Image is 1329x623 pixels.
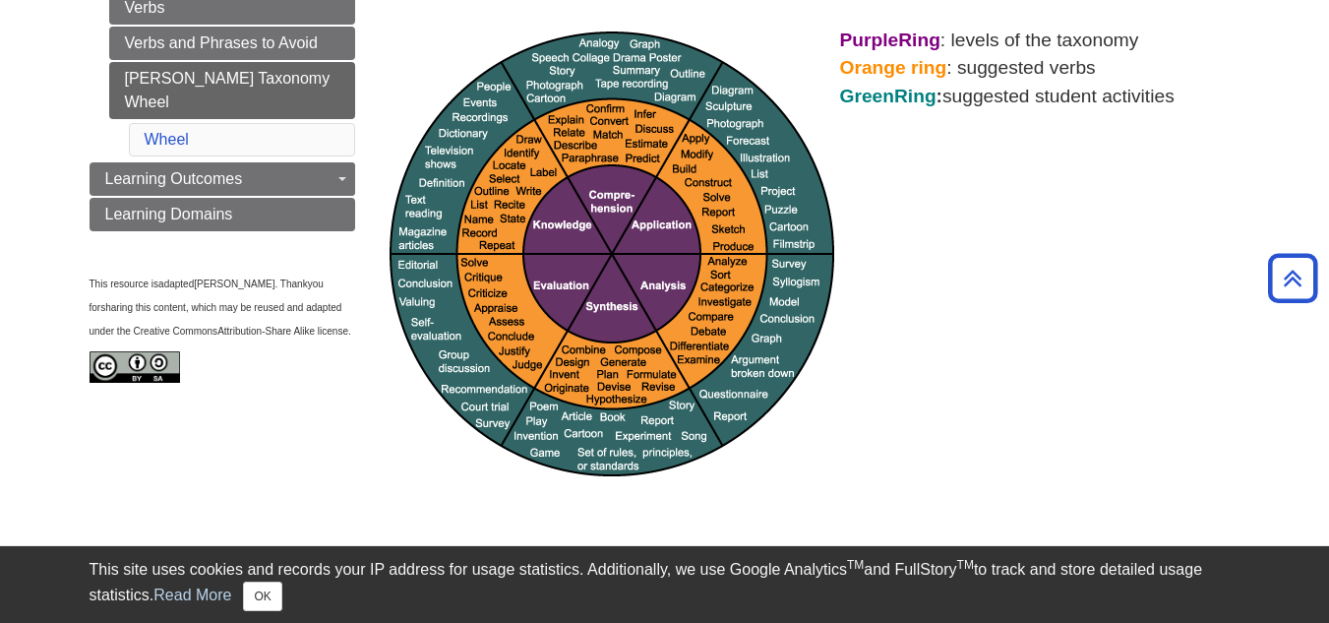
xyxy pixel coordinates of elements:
[105,206,233,222] span: Learning Domains
[158,279,194,289] span: adapted
[217,326,348,337] span: Attribution-Share Alike license
[105,170,243,187] span: Learning Outcomes
[957,558,974,572] sup: TM
[847,558,864,572] sup: TM
[90,162,355,196] a: Learning Outcomes
[153,587,231,603] a: Read More
[385,27,1240,111] p: : levels of the taxonomy : suggested verbs suggested student activities
[894,86,936,106] span: Ring
[90,279,327,313] span: you for
[1261,265,1324,291] a: Back to Top
[90,279,159,289] span: This resource is
[243,582,281,611] button: Close
[109,27,355,60] a: Verbs and Phrases to Avoid
[109,62,355,119] a: [PERSON_NAME] Taxonomy Wheel
[90,198,355,231] a: Learning Domains
[840,57,947,78] strong: Orange ring
[90,302,351,337] span: sharing this content, which may be reused and adapted under the Creative Commons .
[840,86,894,106] span: Green
[194,279,307,289] span: [PERSON_NAME]. Thank
[145,131,189,148] a: Wheel
[90,558,1240,611] div: This site uses cookies and records your IP address for usage statistics. Additionally, we use Goo...
[898,30,940,50] strong: Ring
[840,30,899,50] strong: Purple
[840,86,943,106] strong: :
